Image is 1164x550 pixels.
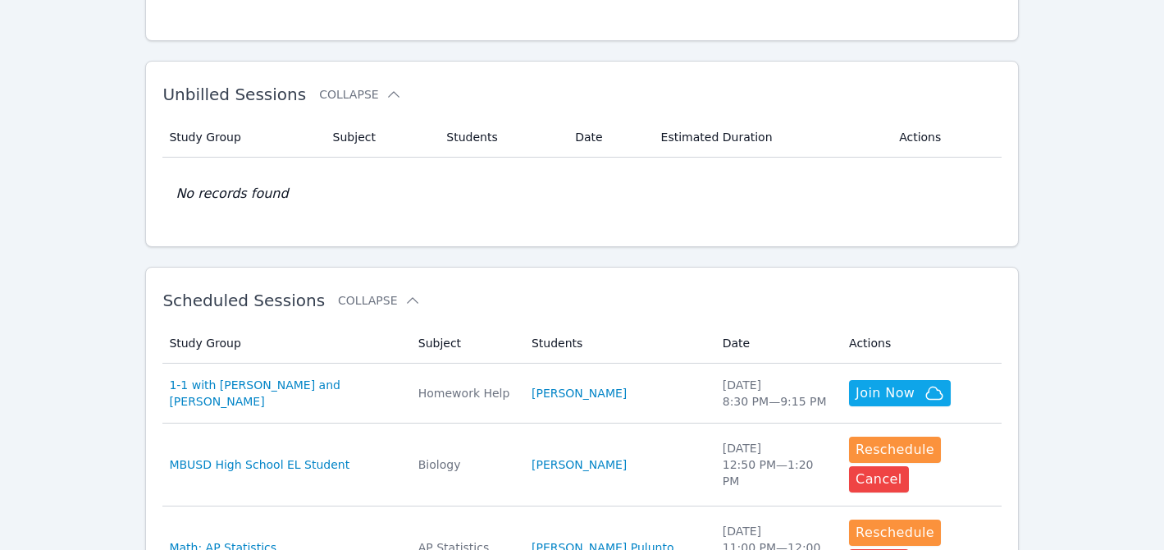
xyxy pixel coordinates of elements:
a: MBUSD High School EL Student [169,456,349,473]
span: Unbilled Sessions [162,85,306,104]
a: 1-1 with [PERSON_NAME] and [PERSON_NAME] [169,377,398,410]
th: Estimated Duration [651,117,890,158]
th: Subject [409,323,522,364]
th: Actions [839,323,1002,364]
div: Homework Help [418,385,512,401]
button: Reschedule [849,520,941,546]
span: Scheduled Sessions [162,291,325,310]
th: Date [713,323,839,364]
div: [DATE] 8:30 PM — 9:15 PM [723,377,829,410]
a: [PERSON_NAME] [532,385,627,401]
th: Actions [889,117,1002,158]
th: Students [522,323,713,364]
th: Students [436,117,565,158]
tr: 1-1 with [PERSON_NAME] and [PERSON_NAME]Homework Help[PERSON_NAME][DATE]8:30 PM—9:15 PMJoin Now [162,364,1001,424]
th: Study Group [162,117,322,158]
button: Collapse [319,86,401,103]
th: Study Group [162,323,408,364]
a: [PERSON_NAME] [532,456,627,473]
div: [DATE] 12:50 PM — 1:20 PM [723,440,829,489]
div: Biology [418,456,512,473]
button: Join Now [849,380,951,406]
th: Subject [323,117,437,158]
th: Date [565,117,650,158]
span: Join Now [856,383,915,403]
button: Cancel [849,466,909,493]
tr: MBUSD High School EL StudentBiology[PERSON_NAME][DATE]12:50 PM—1:20 PMRescheduleCancel [162,424,1001,506]
button: Collapse [338,292,420,309]
td: No records found [162,158,1001,230]
button: Reschedule [849,437,941,463]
